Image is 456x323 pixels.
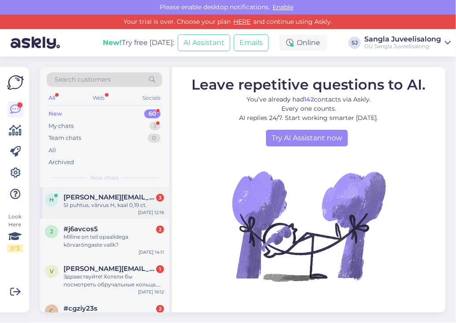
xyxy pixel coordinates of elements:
[348,37,361,49] div: SJ
[156,225,164,233] div: 2
[103,38,122,47] b: New!
[148,134,161,143] div: 0
[138,289,164,295] div: [DATE] 16:12
[192,76,426,93] span: Leave repetitive questions to AI.
[364,43,441,50] div: OÜ Sangla Juveelisalong
[50,228,53,235] span: j
[49,122,74,131] div: My chats
[64,233,164,249] div: Milline on teil opaalidega kõrvarõngaste valik?
[156,194,164,202] div: 3
[55,75,111,84] span: Search customers
[138,249,164,255] div: [DATE] 14:11
[64,225,98,233] span: #j6avcos5
[229,146,388,305] img: No Chat active
[156,265,164,273] div: 1
[47,92,57,104] div: All
[64,201,164,209] div: SI puhtus, värvus H, kaal 0,19 ct.
[49,146,56,155] div: All
[103,38,174,48] div: Try free [DATE]:
[141,92,162,104] div: Socials
[144,109,161,118] div: 60
[231,18,254,26] a: HERE
[150,122,161,131] div: 1
[156,305,164,313] div: 2
[364,36,441,43] div: Sangla Juveelisalong
[49,109,62,118] div: New
[64,193,155,201] span: helen.kaldma@gmail.com
[7,74,24,91] img: Askly Logo
[90,174,119,182] span: New chats
[49,134,81,143] div: Team chats
[49,196,54,203] span: h
[270,3,296,11] span: Enable
[178,34,230,51] button: AI Assistant
[192,95,426,123] p: You’ve already had contacts via Askly. Every one counts. AI replies 24/7. Start working smarter [...
[64,304,97,312] span: #cgziy23s
[364,36,451,50] a: Sangla JuveelisalongOÜ Sangla Juveelisalong
[279,35,327,51] div: Online
[138,209,164,216] div: [DATE] 12:16
[49,158,74,167] div: Archived
[266,130,348,146] a: Try AI Assistant now
[7,213,23,252] div: Look Here
[50,268,53,274] span: v
[64,273,164,289] div: Здравствуйте! Хотели бы посмотреть обручальные кольца. Когда бы мы смогли забронировать время на ...
[64,265,155,273] span: veronika.tostseva@gmail.com
[304,95,314,103] b: 142
[50,308,54,314] span: c
[7,244,23,252] div: 2 / 3
[91,92,107,104] div: Web
[234,34,269,51] button: Emails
